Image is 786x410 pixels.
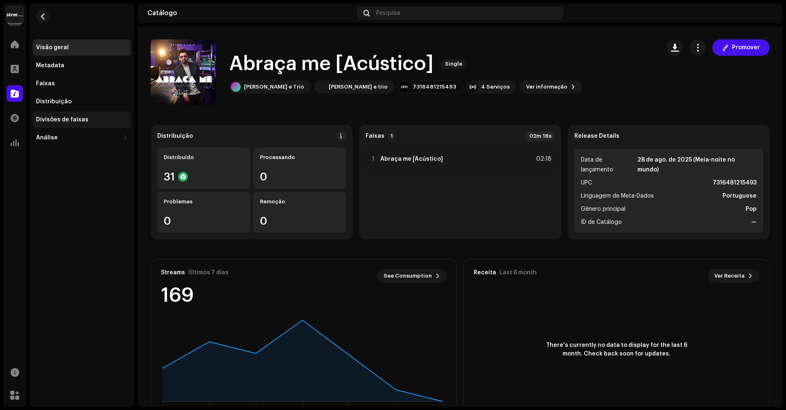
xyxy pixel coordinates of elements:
strong: Faixas [366,133,384,139]
div: Receita [474,269,496,276]
div: [PERSON_NAME] e Trio [244,84,304,90]
div: Streams [161,269,185,276]
re-m-nav-item: Distribuição [33,93,131,110]
div: Remoção [260,198,340,205]
strong: 7316481215493 [713,178,757,188]
div: Divisões de faixas [36,116,88,123]
div: Últimos 7 dias [188,269,228,276]
p-badge: 1 [388,132,395,140]
strong: Release Details [574,133,619,139]
div: Distribuição [157,133,193,139]
re-m-nav-item: Divisões de faixas [33,112,131,128]
div: 7316481215493 [413,84,456,90]
div: Processando [260,154,340,161]
button: Ver informação [519,80,582,93]
span: Pesquisa [376,10,400,16]
button: See Consumption [377,269,447,282]
div: 02:18 [533,154,551,164]
re-m-nav-item: Faixas [33,75,131,92]
div: Distribuído [164,154,244,161]
strong: Portuguese [723,191,757,201]
div: Distribuição [36,98,72,105]
strong: Pop [745,204,757,214]
span: Gênero principal [581,204,626,214]
strong: 28 de ago. de 2025 (Meia-noite no mundo) [637,155,757,175]
span: Linguagem de Meta-Dados [581,191,654,201]
span: ID de Catálogo [581,217,622,227]
h1: Abraça me [Acústico] [229,51,434,77]
span: Single [440,59,467,69]
div: Catálogo [147,10,354,16]
div: Metadata [36,62,64,69]
span: Data de lançamento [581,155,636,175]
span: See Consumption [384,268,432,284]
re-m-nav-dropdown: Análise [33,130,131,146]
span: There's currently no data to display for the last 6 month. Check back soon for updates. [543,341,690,358]
span: Ver informação [526,79,567,95]
div: Visão geral [36,44,69,51]
div: [PERSON_NAME] e trio [329,84,388,90]
span: Ver Receita [714,268,745,284]
div: Análise [36,134,58,141]
div: Faixas [36,80,55,87]
img: 1e7741e4-19b3-4980-932c-8f589f49ef03 [316,82,325,92]
span: Promover [732,39,760,56]
re-m-nav-item: Visão geral [33,39,131,56]
re-m-nav-item: Metadata [33,57,131,74]
div: Problemas [164,198,244,205]
strong: Abraça me [Acústico] [380,156,443,162]
img: 408b884b-546b-4518-8448-1008f9c76b02 [7,7,23,23]
div: Last 6 month [499,269,537,276]
img: 46aaf377-f20d-48b1-aa9e-f63f87bb6524 [760,7,773,20]
button: Ver Receita [708,269,759,282]
span: UPC [581,178,592,188]
button: Promover [712,39,770,56]
strong: — [751,217,757,227]
div: 02m 18s [524,131,555,141]
div: 4 Serviços [481,84,510,90]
